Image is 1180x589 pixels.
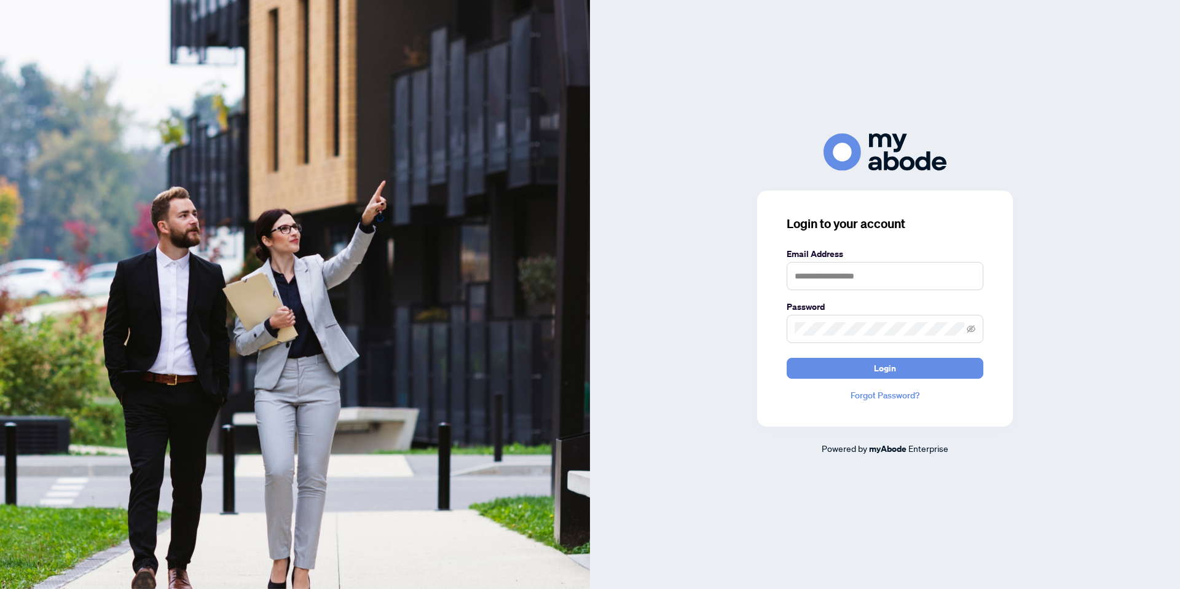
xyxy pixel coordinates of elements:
label: Email Address [787,247,983,261]
span: Powered by [822,443,867,454]
span: eye-invisible [967,325,975,333]
button: Login [787,358,983,379]
img: ma-logo [824,133,946,171]
span: Login [874,358,896,378]
h3: Login to your account [787,215,983,232]
span: Enterprise [908,443,948,454]
a: Forgot Password? [787,389,983,402]
a: myAbode [869,442,907,456]
label: Password [787,300,983,314]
